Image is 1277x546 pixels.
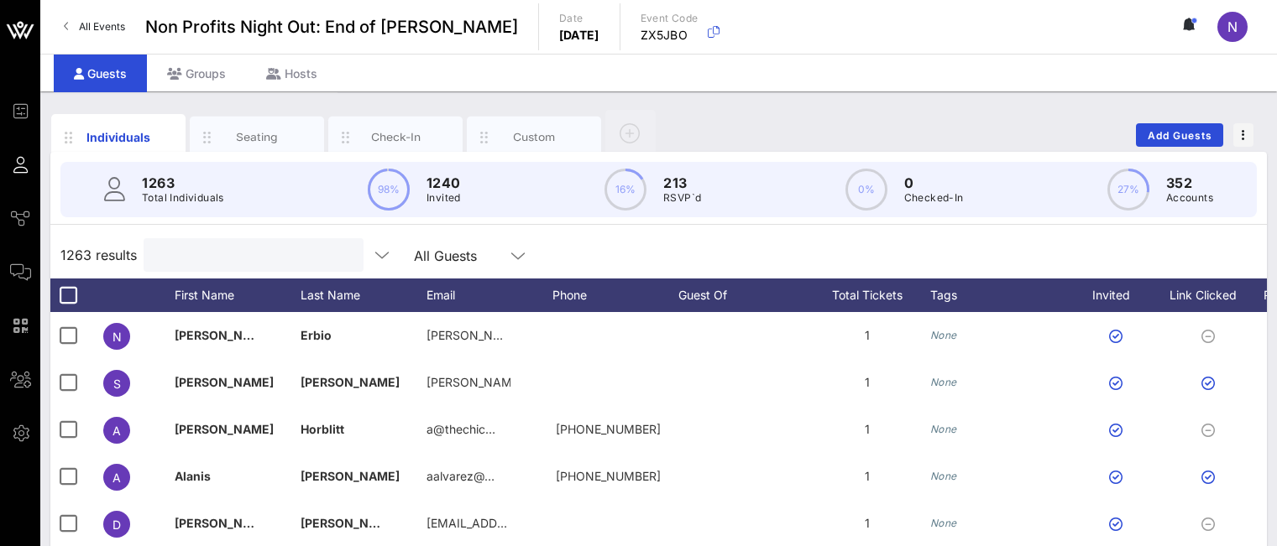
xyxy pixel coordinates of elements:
div: Seating [220,129,295,145]
div: Phone [552,278,678,312]
span: [PERSON_NAME] [175,328,274,342]
div: All Guests [404,238,538,272]
div: All Guests [414,248,477,263]
button: Add Guests [1136,123,1223,147]
i: None [930,329,957,341]
p: 1263 [142,173,224,193]
div: Hosts [246,55,338,92]
span: A [113,471,121,485]
p: Event Code [641,10,699,27]
span: [PERSON_NAME] [175,516,274,530]
p: 352 [1166,173,1213,193]
span: [PERSON_NAME] [175,422,274,436]
span: [PERSON_NAME][EMAIL_ADDRESS][DOMAIN_NAME] [427,328,725,342]
div: Groups [147,55,246,92]
span: A [113,424,121,438]
a: All Events [54,13,135,40]
div: First Name [175,278,301,312]
span: Non Profits Night Out: End of [PERSON_NAME] [145,14,518,39]
span: N [1227,18,1238,35]
span: +13472398794 [556,469,661,483]
div: Individuals [81,128,156,146]
p: [PERSON_NAME]… [427,359,510,406]
div: Link Clicked [1165,278,1258,312]
div: 1 [804,359,930,406]
div: Total Tickets [804,278,930,312]
span: Alanis [175,469,211,483]
span: 1263 results [60,245,137,265]
div: 1 [804,453,930,500]
p: Total Individuals [142,190,224,206]
div: Invited [1073,278,1165,312]
p: Checked-In [904,190,964,206]
p: Date [559,10,599,27]
span: Horblitt [301,422,344,436]
div: N [1217,12,1248,42]
span: +12035719228 [556,422,661,436]
span: [EMAIL_ADDRESS][DOMAIN_NAME] [427,516,629,530]
i: None [930,423,957,435]
div: Check-In [359,129,433,145]
span: N [113,330,122,344]
span: [PERSON_NAME] [175,375,274,389]
p: a@thechic… [427,406,495,453]
span: All Events [79,20,125,33]
div: 1 [804,312,930,359]
span: [PERSON_NAME] [301,516,400,530]
div: Guests [54,55,147,92]
div: 1 [804,406,930,453]
span: [PERSON_NAME] [301,469,400,483]
p: [DATE] [559,27,599,44]
p: Invited [427,190,461,206]
p: 1240 [427,173,461,193]
div: Last Name [301,278,427,312]
i: None [930,517,957,529]
span: Erbio [301,328,332,342]
span: Add Guests [1147,129,1213,142]
span: S [113,377,121,391]
div: Email [427,278,552,312]
p: 213 [663,173,701,193]
div: Guest Of [678,278,804,312]
p: ZX5JBO [641,27,699,44]
p: aalvarez@… [427,453,495,500]
div: Tags [930,278,1073,312]
i: None [930,470,957,482]
p: 0 [904,173,964,193]
p: Accounts [1166,190,1213,206]
div: Custom [497,129,572,145]
p: RSVP`d [663,190,701,206]
span: [PERSON_NAME] [301,375,400,389]
i: None [930,376,957,388]
span: D [113,517,121,532]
